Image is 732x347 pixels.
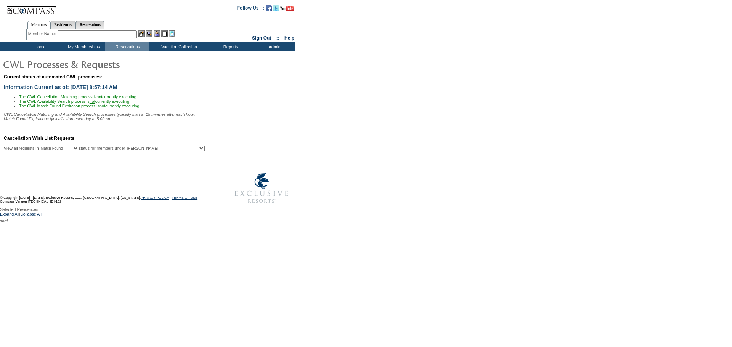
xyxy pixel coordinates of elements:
img: Subscribe to our YouTube Channel [280,6,294,11]
a: Subscribe to our YouTube Channel [280,8,294,12]
a: Collapse All [20,212,42,219]
td: Reports [208,42,252,51]
u: not [90,99,95,104]
span: The CWL Cancellation Matching process is currently executing. [19,94,138,99]
img: View [146,30,152,37]
img: Exclusive Resorts [227,169,295,207]
u: not [100,104,105,108]
a: Help [284,35,294,41]
span: Cancellation Wish List Requests [4,136,74,141]
span: Information Current as of: [DATE] 8:57:14 AM [4,84,117,90]
a: Residences [50,21,76,29]
div: CWL Cancellation Matching and Availability Search processes typically start at 15 minutes after e... [4,112,294,121]
img: Reservations [161,30,168,37]
span: The CWL Availability Search process is currently executing. [19,99,130,104]
span: Current status of automated CWL processes: [4,74,102,80]
img: b_calculator.gif [169,30,175,37]
a: Become our fan on Facebook [266,8,272,12]
div: View all requests in status for members under [4,146,205,151]
a: Follow us on Twitter [273,8,279,12]
a: PRIVACY POLICY [141,196,169,200]
u: not [96,94,102,99]
td: Admin [252,42,295,51]
div: Member Name: [28,30,58,37]
td: My Memberships [61,42,105,51]
a: Sign Out [252,35,271,41]
span: The CWL Match Found Expiration process is currently executing. [19,104,140,108]
img: Impersonate [154,30,160,37]
td: Vacation Collection [149,42,208,51]
a: Members [27,21,51,29]
a: TERMS OF USE [172,196,198,200]
td: Reservations [105,42,149,51]
img: b_edit.gif [138,30,145,37]
span: :: [276,35,279,41]
a: Reservations [76,21,104,29]
td: Home [17,42,61,51]
td: Follow Us :: [237,5,264,14]
img: Follow us on Twitter [273,5,279,11]
img: Become our fan on Facebook [266,5,272,11]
